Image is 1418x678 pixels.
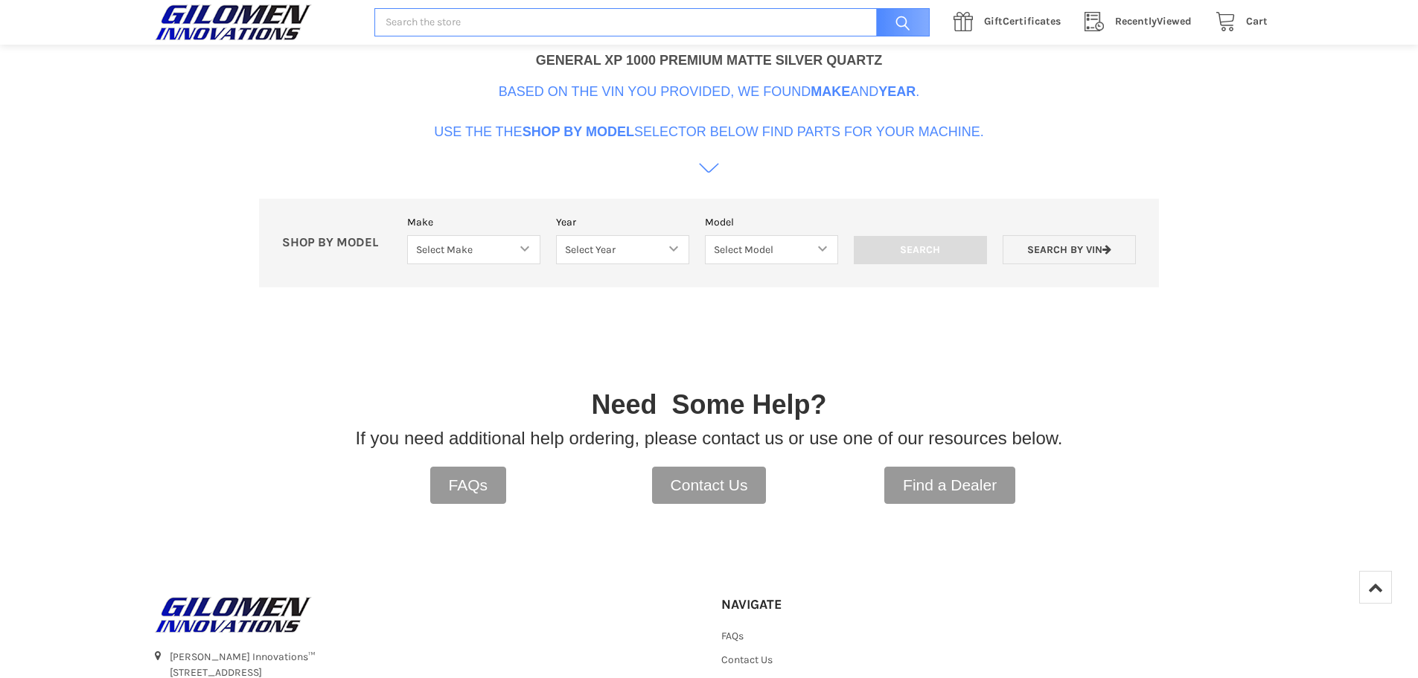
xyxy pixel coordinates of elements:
a: Contact Us [721,653,773,666]
span: Certificates [984,15,1061,28]
label: Year [556,214,689,230]
p: If you need additional help ordering, please contact us or use one of our resources below. [356,425,1063,452]
span: Cart [1246,15,1268,28]
p: Based on the VIN you provided, we found and . Use the the selector below find parts for your mach... [434,82,984,142]
a: Cart [1207,13,1268,31]
a: GILOMEN INNOVATIONS [151,596,697,633]
h5: Navigate [721,596,887,613]
a: Top of Page [1359,571,1392,604]
img: GILOMEN INNOVATIONS [151,4,315,41]
b: Make [811,84,850,99]
a: Find a Dealer [884,467,1015,504]
input: Search [854,236,987,264]
a: Search by VIN [1003,235,1136,264]
a: GiftCertificates [945,13,1076,31]
p: SHOP BY MODEL [275,235,400,251]
p: Need Some Help? [591,385,826,425]
div: GENERAL XP 1000 PREMIUM MATTE SILVER QUARTZ [536,51,883,71]
a: FAQs [721,630,744,642]
a: Contact Us [652,467,767,504]
input: Search [869,8,930,37]
img: GILOMEN INNOVATIONS [151,596,315,633]
input: Search the store [374,8,930,37]
a: GILOMEN INNOVATIONS [151,4,359,41]
span: Recently [1115,15,1157,28]
label: Make [407,214,540,230]
span: Viewed [1115,15,1192,28]
label: Model [705,214,838,230]
span: Gift [984,15,1003,28]
b: Year [878,84,916,99]
b: Shop By Model [523,124,634,139]
a: RecentlyViewed [1076,13,1207,31]
a: FAQs [430,467,507,504]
